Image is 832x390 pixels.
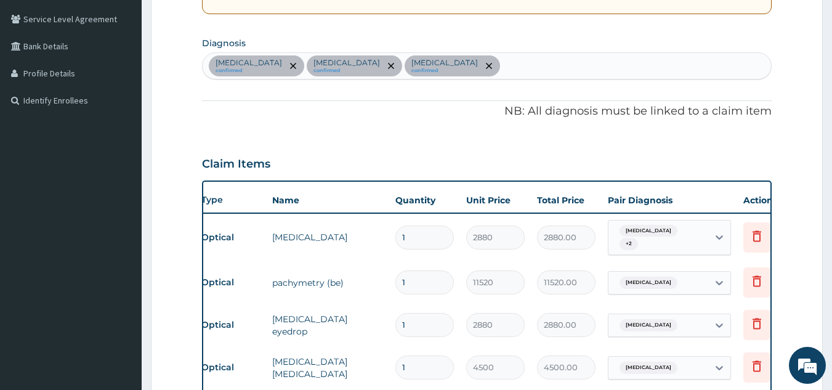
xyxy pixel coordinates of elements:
[195,189,266,211] th: Type
[411,58,478,68] p: [MEDICAL_DATA]
[620,319,677,331] span: [MEDICAL_DATA]
[386,60,397,71] span: remove selection option
[6,259,235,303] textarea: Type your message and hit 'Enter'
[620,238,638,250] span: + 2
[216,68,282,74] small: confirmed
[195,314,266,336] td: Optical
[483,60,495,71] span: remove selection option
[266,307,389,344] td: [MEDICAL_DATA] eyedrop
[266,349,389,386] td: [MEDICAL_DATA] [MEDICAL_DATA]
[531,188,602,213] th: Total Price
[195,226,266,249] td: Optical
[602,188,737,213] th: Pair Diagnosis
[266,270,389,295] td: pachymetry (be)
[620,362,677,374] span: [MEDICAL_DATA]
[216,58,282,68] p: [MEDICAL_DATA]
[202,6,232,36] div: Minimize live chat window
[202,37,246,49] label: Diagnosis
[64,69,207,85] div: Chat with us now
[71,116,170,241] span: We're online!
[266,188,389,213] th: Name
[288,60,299,71] span: remove selection option
[620,225,677,237] span: [MEDICAL_DATA]
[737,188,799,213] th: Actions
[195,356,266,379] td: Optical
[23,62,50,92] img: d_794563401_company_1708531726252_794563401
[389,188,460,213] th: Quantity
[195,271,266,294] td: Optical
[266,225,389,250] td: [MEDICAL_DATA]
[620,277,677,289] span: [MEDICAL_DATA]
[411,68,478,74] small: confirmed
[202,104,772,120] p: NB: All diagnosis must be linked to a claim item
[460,188,531,213] th: Unit Price
[313,58,380,68] p: [MEDICAL_DATA]
[313,68,380,74] small: confirmed
[202,158,270,171] h3: Claim Items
